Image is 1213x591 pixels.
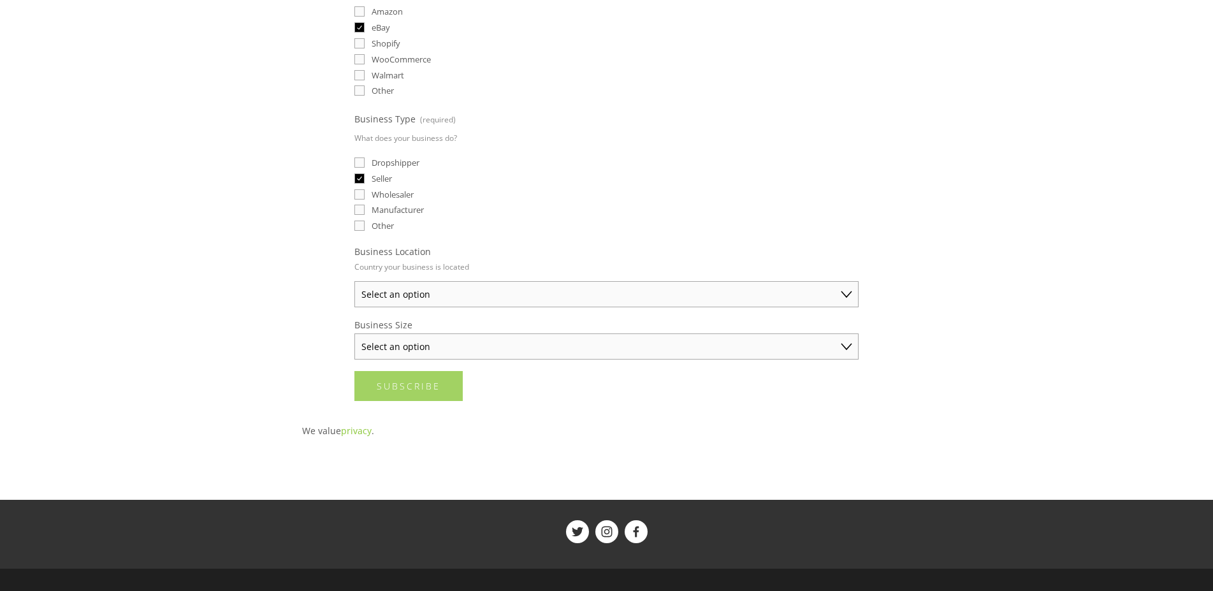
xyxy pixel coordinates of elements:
a: privacy [341,425,372,437]
p: We value . [302,423,912,439]
span: WooCommerce [372,54,431,65]
span: Amazon [372,6,403,17]
input: Walmart [354,70,365,80]
span: Business Type [354,113,416,125]
span: eBay [372,22,390,33]
span: Business Size [354,319,412,331]
select: Business Location [354,281,859,307]
input: Amazon [354,6,365,17]
p: What does your business do? [354,129,457,147]
span: Seller [372,173,392,184]
input: Dropshipper [354,157,365,168]
input: Seller [354,173,365,184]
span: Wholesaler [372,189,414,200]
a: ShelfTrend [595,520,618,543]
span: Manufacturer [372,204,424,215]
a: ShelfTrend [625,520,648,543]
span: Other [372,220,394,231]
input: Other [354,85,365,96]
button: SubscribeSubscribe [354,371,463,401]
input: Other [354,221,365,231]
input: Manufacturer [354,205,365,215]
span: Business Location [354,245,431,258]
span: (required) [420,110,456,129]
p: Country your business is located [354,258,469,276]
span: Other [372,85,394,96]
span: Subscribe [377,380,440,392]
input: Shopify [354,38,365,48]
span: Dropshipper [372,157,419,168]
select: Business Size [354,333,859,360]
a: ShelfTrend [566,520,589,543]
span: Shopify [372,38,400,49]
span: Walmart [372,69,404,81]
input: eBay [354,22,365,33]
input: Wholesaler [354,189,365,200]
input: WooCommerce [354,54,365,64]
